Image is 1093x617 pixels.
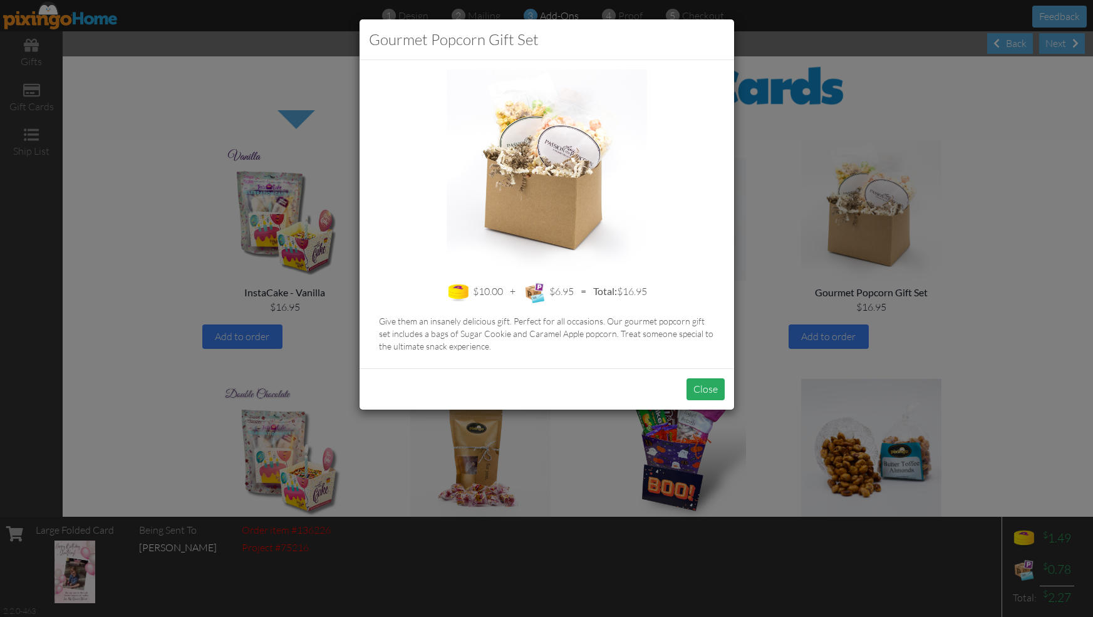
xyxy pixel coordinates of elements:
span: $10.00 [473,285,503,298]
span: $16.95 [593,285,647,298]
img: Image of gift [369,70,725,270]
span: $6.95 [549,285,574,298]
img: expense-icon.png [522,280,547,305]
img: points-icon.png [446,280,471,305]
span: Total: [593,285,617,297]
span: = [581,285,586,298]
button: Close [686,378,725,400]
h3: Gourmet Popcorn Gift Set [369,29,725,50]
p: Give them an insanely delicious gift. Perfect for all occasions. Our gourmet popcorn gift set inc... [379,315,715,353]
span: + [510,285,515,298]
